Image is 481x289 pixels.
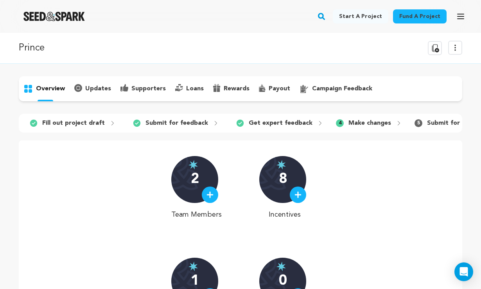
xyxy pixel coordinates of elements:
p: campaign feedback [312,84,372,93]
p: supporters [131,84,166,93]
a: Seed&Spark Homepage [23,12,85,21]
p: Submit for feedback [145,118,208,128]
p: Get expert feedback [249,118,312,128]
span: 5 [415,119,422,127]
p: payout [269,84,290,93]
button: overview [19,83,70,95]
p: 8 [279,172,287,187]
p: 0 [279,273,287,289]
button: campaign feedback [295,83,377,95]
p: loans [186,84,204,93]
p: 2 [191,172,199,187]
a: Start a project [333,9,388,23]
button: rewards [208,83,254,95]
img: plus.svg [206,191,214,198]
p: rewards [224,84,249,93]
p: Prince [19,41,45,55]
a: Fund a project [393,9,447,23]
img: Seed&Spark Logo Dark Mode [23,12,85,21]
p: 1 [191,273,199,289]
p: overview [36,84,65,93]
p: Fill out project draft [42,118,105,128]
div: Open Intercom Messenger [454,262,473,281]
button: updates [70,83,116,95]
button: supporters [116,83,171,95]
p: Team Members [171,209,222,220]
button: payout [254,83,295,95]
img: plus.svg [294,191,302,198]
span: 4 [336,119,344,127]
p: Make changes [348,118,391,128]
button: loans [171,83,208,95]
p: updates [85,84,111,93]
p: Incentives [259,209,310,220]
